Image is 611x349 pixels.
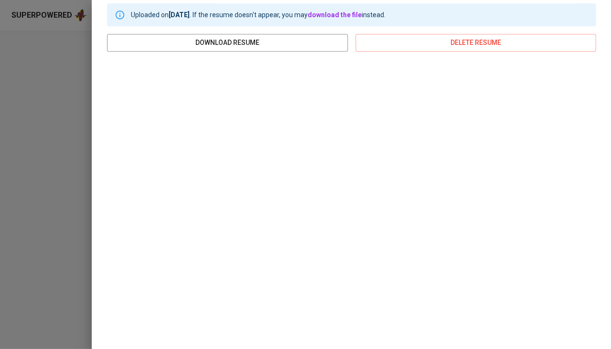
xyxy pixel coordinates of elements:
div: Uploaded on . If the resume doesn't appear, you may instead. [131,6,386,23]
iframe: 2a3015ba2b37b57cce0774c0b71bff3f.pdf [107,59,596,346]
b: [DATE] [169,11,190,19]
span: delete resume [363,37,589,49]
button: download resume [107,34,348,52]
span: download resume [115,37,340,49]
button: delete resume [355,34,596,52]
a: download the file [308,11,362,19]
